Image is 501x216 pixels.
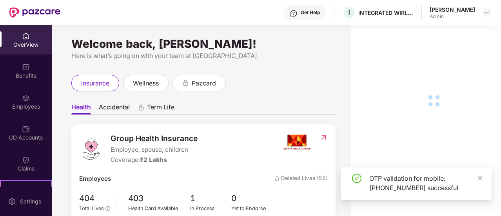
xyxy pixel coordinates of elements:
[133,78,159,88] span: wellness
[190,205,232,212] div: In Process
[9,7,60,18] img: New Pazcare Logo
[105,206,110,211] span: info-circle
[484,9,490,16] img: svg+xml;base64,PHN2ZyBpZD0iRHJvcGRvd24tMzJ4MzIiIHhtbG5zPSJodHRwOi8vd3d3LnczLm9yZy8yMDAwL3N2ZyIgd2...
[430,6,475,13] div: [PERSON_NAME]
[22,94,30,102] img: svg+xml;base64,PHN2ZyBpZD0iRW1wbG95ZWVzIiB4bWxucz0iaHR0cDovL3d3dy53My5vcmcvMjAwMC9zdmciIHdpZHRoPS...
[477,175,483,181] span: close
[71,103,91,114] span: Health
[128,205,190,212] div: Health Card Available
[369,174,482,192] div: OTP validation for mobile: [PHONE_NUMBER] successful
[71,51,336,61] div: Here is what’s going on with your team at [GEOGRAPHIC_DATA]
[274,174,328,183] span: Deleted Lives (55)
[8,198,16,205] img: svg+xml;base64,PHN2ZyBpZD0iU2V0dGluZy0yMHgyMCIgeG1sbnM9Imh0dHA6Ly93d3cudzMub3JnLzIwMDAvc3ZnIiB3aW...
[22,125,30,133] img: svg+xml;base64,PHN2ZyBpZD0iQ0RfQWNjb3VudHMiIGRhdGEtbmFtZT0iQ0QgQWNjb3VudHMiIHhtbG5zPSJodHRwOi8vd3...
[147,103,174,114] span: Term Life
[111,133,198,144] span: Group Health Insurance
[18,198,44,205] div: Settings
[282,133,312,152] img: insurerIcon
[99,103,130,114] span: Accidental
[190,192,232,205] span: 1
[192,78,216,88] span: pazcard
[290,9,298,17] img: svg+xml;base64,PHN2ZyBpZD0iSGVscC0zMngzMiIgeG1sbnM9Imh0dHA6Ly93d3cudzMub3JnLzIwMDAvc3ZnIiB3aWR0aD...
[79,192,110,205] span: 404
[128,192,190,205] span: 403
[81,78,109,88] span: insurance
[111,145,198,154] span: Employee, spouse, children
[348,8,350,17] span: I
[138,104,145,111] div: animation
[111,155,198,165] div: Coverage:
[231,205,273,212] div: Yet to Endorse
[79,174,111,183] span: Employees
[231,192,273,205] span: 0
[319,133,328,141] img: RedirectIcon
[79,205,104,211] span: Total Lives
[22,32,30,40] img: svg+xml;base64,PHN2ZyBpZD0iSG9tZSIgeG1sbnM9Imh0dHA6Ly93d3cudzMub3JnLzIwMDAvc3ZnIiB3aWR0aD0iMjAiIG...
[22,156,30,164] img: svg+xml;base64,PHN2ZyBpZD0iQ2xhaW0iIHhtbG5zPSJodHRwOi8vd3d3LnczLm9yZy8yMDAwL3N2ZyIgd2lkdGg9IjIwIi...
[352,174,361,183] span: check-circle
[430,13,475,20] div: Admin
[140,156,167,163] span: ₹2 Lakhs
[182,79,189,86] div: animation
[358,9,413,16] div: INTEGRATED WIRLESS SOLUTIONS [DOMAIN_NAME]
[71,41,336,47] div: Welcome back, [PERSON_NAME]!
[22,63,30,71] img: svg+xml;base64,PHN2ZyBpZD0iQmVuZWZpdHMiIHhtbG5zPSJodHRwOi8vd3d3LnczLm9yZy8yMDAwL3N2ZyIgd2lkdGg9Ij...
[274,176,280,181] img: deleteIcon
[301,9,320,16] div: Get Help
[79,137,103,160] img: logo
